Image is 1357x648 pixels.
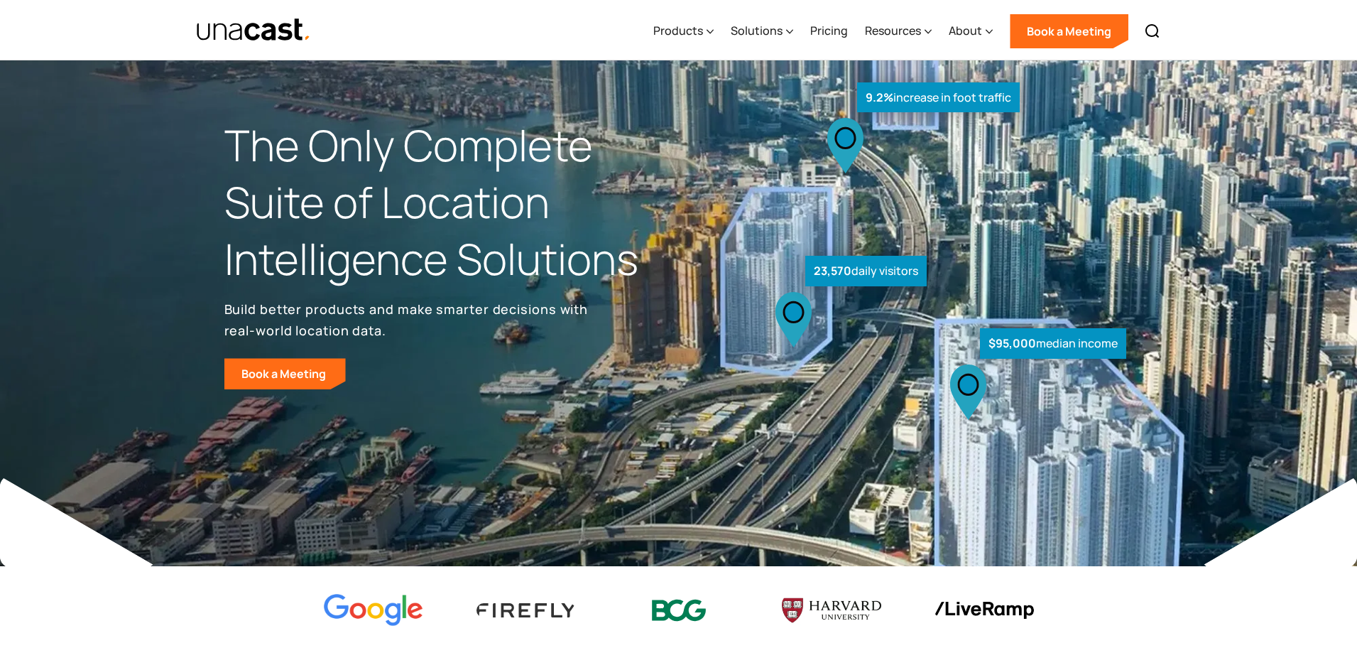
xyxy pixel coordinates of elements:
div: Resources [865,2,932,60]
img: Google logo Color [324,594,423,627]
div: increase in foot traffic [857,82,1020,113]
img: Search icon [1144,23,1161,40]
div: Solutions [731,2,793,60]
strong: $95,000 [988,335,1036,351]
div: Products [653,2,714,60]
div: Solutions [731,22,783,39]
img: BCG logo [629,590,729,631]
a: home [196,18,312,43]
div: About [949,2,993,60]
img: liveramp logo [934,602,1034,620]
img: Unacast text logo [196,18,312,43]
strong: 23,570 [814,263,851,279]
div: Resources [865,22,921,39]
h1: The Only Complete Suite of Location Intelligence Solutions [224,117,679,287]
p: Build better products and make smarter decisions with real-world location data. [224,298,594,341]
strong: 9.2% [866,90,893,105]
div: Products [653,22,703,39]
div: median income [980,328,1126,359]
div: About [949,22,982,39]
div: daily visitors [805,256,927,286]
img: Harvard U logo [782,593,881,627]
img: Firefly Advertising logo [476,603,576,617]
a: Book a Meeting [224,358,346,389]
a: Book a Meeting [1010,14,1128,48]
a: Pricing [810,2,848,60]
